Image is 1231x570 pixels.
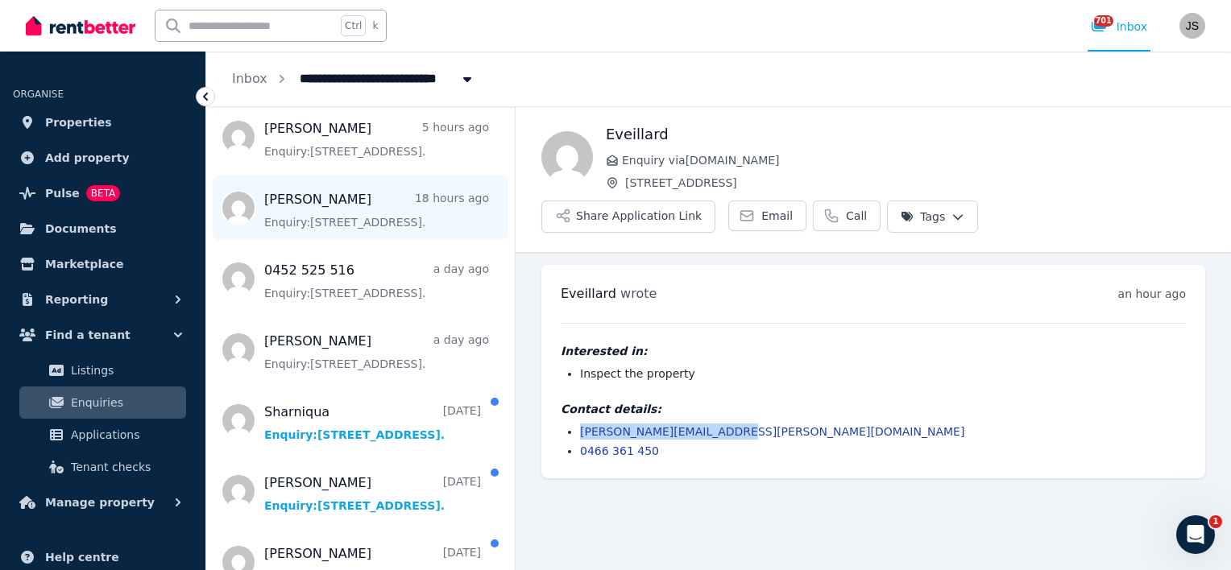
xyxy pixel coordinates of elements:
[1179,13,1205,39] img: Janette Steele
[264,403,481,443] a: Sharniqua[DATE]Enquiry:[STREET_ADDRESS].
[13,213,193,245] a: Documents
[1176,515,1215,554] iframe: Intercom live chat
[1094,15,1113,27] span: 701
[13,248,193,280] a: Marketplace
[620,286,657,301] span: wrote
[264,261,489,301] a: 0452 525 516a day agoEnquiry:[STREET_ADDRESS].
[761,208,793,224] span: Email
[541,131,593,183] img: Eveillard
[541,200,715,233] button: Share Application Link
[625,175,1205,191] span: [STREET_ADDRESS]
[887,200,978,233] button: Tags
[372,19,378,32] span: k
[1209,515,1222,528] span: 1
[71,457,180,477] span: Tenant checks
[19,451,186,483] a: Tenant checks
[86,185,120,201] span: BETA
[13,89,64,100] span: ORGANISE
[728,200,806,231] a: Email
[606,123,1205,146] h1: Eveillard
[71,361,180,380] span: Listings
[622,152,1205,168] span: Enquiry via [DOMAIN_NAME]
[19,354,186,386] a: Listings
[1118,287,1186,300] time: an hour ago
[45,493,155,512] span: Manage property
[13,486,193,518] button: Manage property
[45,113,112,132] span: Properties
[45,219,117,238] span: Documents
[13,319,193,351] button: Find a tenant
[71,425,180,444] span: Applications
[19,386,186,419] a: Enquiries
[561,286,616,301] span: Eveillard
[13,177,193,209] a: PulseBETA
[580,425,964,438] a: [PERSON_NAME][EMAIL_ADDRESS][PERSON_NAME][DOMAIN_NAME]
[13,106,193,138] a: Properties
[19,419,186,451] a: Applications
[561,401,1186,417] h4: Contact details:
[561,343,1186,359] h4: Interested in:
[1091,19,1147,35] div: Inbox
[580,444,659,457] a: 0466 361 450
[45,325,131,345] span: Find a tenant
[341,15,366,36] span: Ctrl
[232,71,267,86] a: Inbox
[45,254,123,274] span: Marketplace
[813,200,881,231] a: Call
[264,119,489,159] a: [PERSON_NAME]5 hours agoEnquiry:[STREET_ADDRESS].
[846,208,867,224] span: Call
[71,393,180,412] span: Enquiries
[13,142,193,174] a: Add property
[264,473,481,514] a: [PERSON_NAME][DATE]Enquiry:[STREET_ADDRESS].
[264,332,489,372] a: [PERSON_NAME]a day agoEnquiry:[STREET_ADDRESS].
[45,547,119,567] span: Help centre
[45,290,108,309] span: Reporting
[580,366,1186,382] li: Inspect the property
[13,283,193,316] button: Reporting
[45,184,80,203] span: Pulse
[901,209,945,225] span: Tags
[26,14,135,38] img: RentBetter
[206,52,501,106] nav: Breadcrumb
[45,148,130,167] span: Add property
[264,190,489,230] a: [PERSON_NAME]18 hours agoEnquiry:[STREET_ADDRESS].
